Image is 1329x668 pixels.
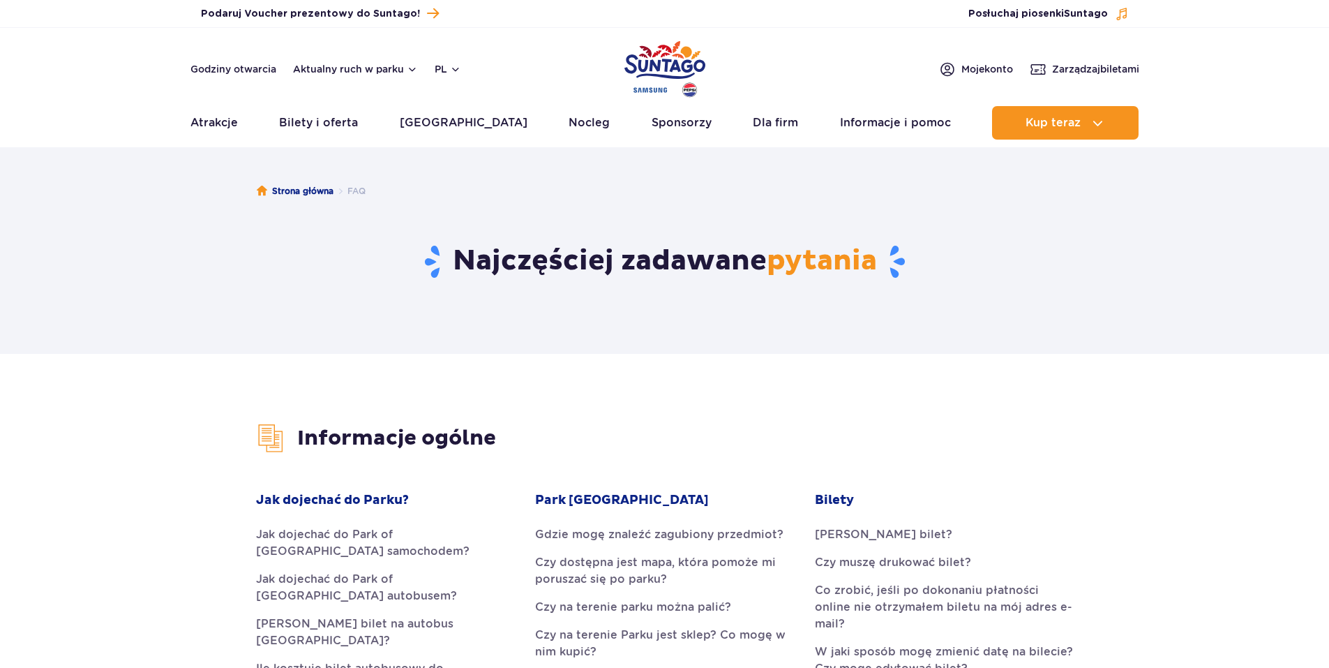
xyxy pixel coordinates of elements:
span: Suntago [1064,9,1108,19]
h3: Informacje ogólne [256,424,1073,453]
span: Posłuchaj piosenki [968,7,1108,21]
a: [PERSON_NAME] bilet? [815,526,1073,543]
button: pl [435,62,461,76]
a: Dla firm [753,106,798,140]
a: Czy na terenie parku można palić? [535,599,793,616]
a: Jak dojechać do Park of [GEOGRAPHIC_DATA] samochodem? [256,526,514,560]
a: Park of Poland [624,35,705,99]
span: Zarządzaj biletami [1052,62,1139,76]
a: Zarządzajbiletami [1030,61,1139,77]
a: Mojekonto [939,61,1013,77]
a: Podaruj Voucher prezentowy do Suntago! [201,4,439,23]
li: FAQ [333,184,366,198]
strong: Park [GEOGRAPHIC_DATA] [535,492,709,509]
a: Strona główna [257,184,333,198]
a: Atrakcje [190,106,238,140]
a: Informacje i pomoc [840,106,951,140]
a: Godziny otwarcia [190,62,276,76]
button: Aktualny ruch w parku [293,64,418,75]
span: Moje konto [961,62,1013,76]
a: Czy muszę drukować bilet? [815,554,1073,571]
button: Posłuchaj piosenkiSuntago [968,7,1129,21]
a: Czy na terenie Parku jest sklep? Co mogę w nim kupić? [535,627,793,660]
span: Kup teraz [1026,117,1081,129]
a: [GEOGRAPHIC_DATA] [400,106,527,140]
span: Podaruj Voucher prezentowy do Suntago! [201,7,420,21]
a: Gdzie mogę znaleźć zagubiony przedmiot? [535,526,793,543]
span: pytania [767,244,877,279]
a: Bilety i oferta [279,106,358,140]
a: Sponsorzy [652,106,712,140]
a: Nocleg [569,106,610,140]
strong: Jak dojechać do Parku? [256,492,409,509]
a: Co zrobić, jeśli po dokonaniu płatności online nie otrzymałem biletu na mój adres e-mail? [815,582,1073,632]
a: Jak dojechać do Park of [GEOGRAPHIC_DATA] autobusem? [256,571,514,604]
strong: Bilety [815,492,854,509]
a: Czy dostępna jest mapa, która pomoże mi poruszać się po parku? [535,554,793,588]
h1: Najczęściej zadawane [256,244,1073,280]
button: Kup teraz [992,106,1139,140]
a: [PERSON_NAME] bilet na autobus [GEOGRAPHIC_DATA]? [256,616,514,649]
